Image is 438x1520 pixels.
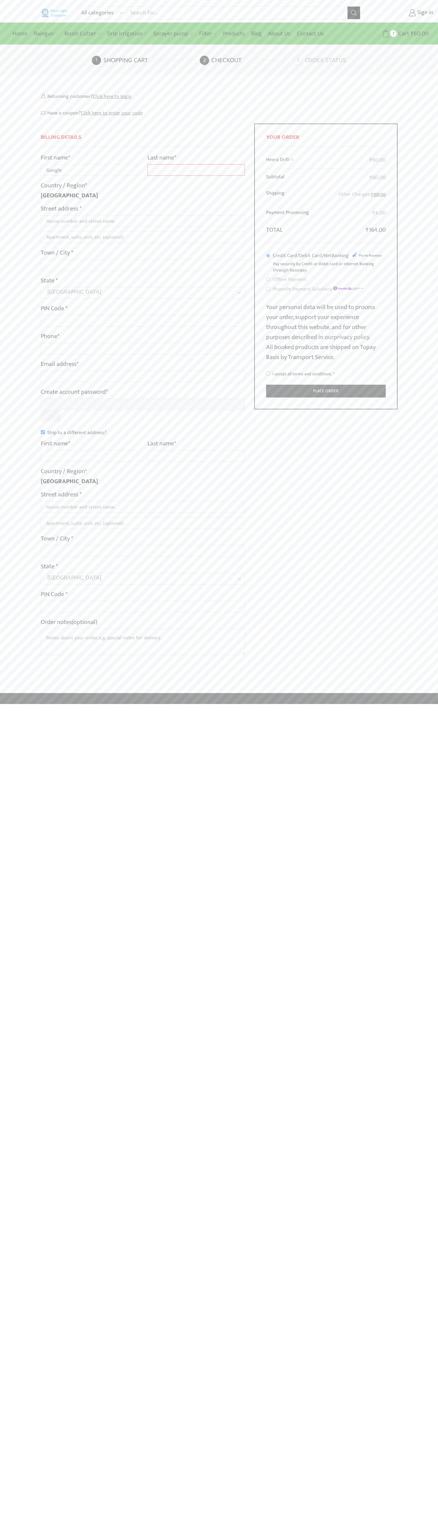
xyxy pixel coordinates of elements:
a: Click here to login [93,92,131,100]
strong: [GEOGRAPHIC_DATA] [41,190,98,201]
bdi: 60.00 [411,29,429,38]
abbr: required [333,370,335,377]
span: State [41,573,245,585]
span: ₹ [371,191,373,198]
input: House number and street name [41,215,245,227]
input: Search for... [127,7,347,19]
input: Apartment, suite, unit, etc. (optional) [41,517,245,529]
label: Credit Card/Debit Card/NetBanking [273,251,384,260]
a: About Us [265,26,294,41]
label: Town / City [41,248,73,258]
a: Home [9,26,31,41]
div: Have a coupon? [41,109,398,117]
label: Offline Payment [273,275,307,284]
input: House number and street name [41,501,245,513]
a: Contact Us [294,26,327,41]
button: Show password [41,410,61,422]
a: Shopping cart [92,56,198,65]
a: privacy policy [334,332,369,342]
bdi: 60.00 [369,155,386,165]
label: Street address [41,489,82,499]
label: Other Charges: [338,190,386,199]
input: Ship to a different address? [41,430,45,434]
label: Town / City [41,534,73,544]
label: Phone [41,331,59,341]
strong: × 1 [289,156,293,163]
span: ₹ [372,208,375,218]
label: Country / Region [41,180,87,190]
label: Last name [147,438,176,448]
input: I accept all terms and conditions. * [266,371,270,375]
label: First name [41,438,70,448]
img: Credit Card/Debit Card/NetBanking [351,251,382,259]
a: 1 Cart ₹60.00 [367,28,429,39]
label: State [41,561,58,571]
bdi: 60.00 [369,173,386,182]
label: Country / Region [41,466,87,476]
a: Blog [248,26,265,41]
button: Search button [348,7,360,19]
span: Billing Details [41,133,81,142]
bdi: 164.00 [366,225,386,235]
span: 1 [390,30,397,37]
bdi: 100.00 [371,191,386,198]
p: Pay securely by Credit or Debit card or Internet Banking through Razorpay. [273,261,386,273]
th: Shipping [266,186,323,205]
label: First name [41,153,70,163]
span: ₹ [366,225,369,235]
span: State [41,287,245,299]
input: Apartment, suite, unit, etc. (optional) [41,231,245,243]
label: PIN Code [41,303,68,313]
span: I accept all terms and conditions. [272,370,332,377]
label: State [41,276,58,286]
a: Brush Cutter [61,26,104,41]
p: Your personal data will be used to process your order, support your experience throughout this we... [266,302,386,362]
th: Payment Processing [266,205,323,221]
label: Create account password [41,387,108,397]
a: Enter your coupon code [81,109,143,117]
th: Subtotal [266,169,323,186]
bdi: 4.00 [372,208,386,218]
a: Filter [196,26,220,41]
span: (optional) [72,617,97,627]
span: Ship to a different address? [47,428,106,437]
div: Returning customer? [41,92,398,100]
a: Products [220,26,248,41]
span: ₹ [369,173,372,182]
label: Email address [41,359,79,369]
label: Last name [147,153,176,163]
span: Your order [266,133,299,142]
span: ₹ [369,155,372,165]
label: PIN Code [41,589,68,599]
label: PhonePe Payment Solutions [273,285,364,294]
button: Place order [266,385,386,398]
a: Raingun [31,26,61,41]
img: PhonePe Payment Solutions [332,286,364,291]
label: Street address [41,204,82,214]
strong: [GEOGRAPHIC_DATA] [41,476,98,487]
span: Cart [397,29,409,38]
span: Sign in [416,9,433,17]
td: Heera Drill [266,152,323,169]
span: Maharashtra [47,573,227,582]
span: Maharashtra [47,287,227,296]
a: Sign in [370,7,433,18]
a: Drip Irrigation [104,26,150,41]
a: Sprayer pump [150,26,196,41]
span: ₹ [411,29,414,38]
th: Total [266,221,323,235]
label: Order notes [41,617,97,627]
